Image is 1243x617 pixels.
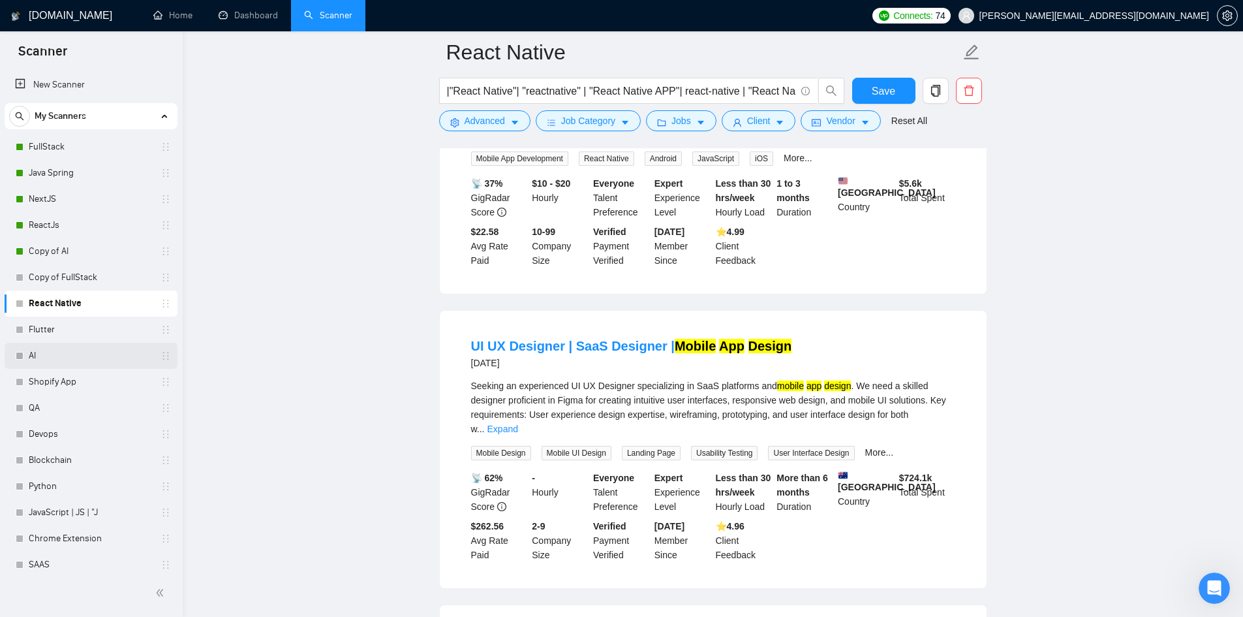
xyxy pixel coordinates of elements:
span: Mobile UI Design [542,446,611,460]
span: idcard [812,118,821,127]
span: caret-down [696,118,705,127]
a: FullStack [29,134,153,160]
div: Payment Verified [591,225,652,268]
a: Java Spring [29,160,153,186]
span: search [10,112,29,121]
span: search [819,85,844,97]
span: caret-down [861,118,870,127]
img: 🇺🇸 [838,176,848,185]
mark: App [719,339,744,353]
span: info-circle [801,87,810,95]
span: holder [161,168,171,178]
span: delete [957,85,981,97]
mark: mobile [777,381,804,391]
div: Talent Preference [591,471,652,514]
span: Jobs [671,114,691,128]
div: GigRadar Score [468,471,530,514]
span: Mobile Design [471,446,531,460]
span: holder [161,429,171,439]
button: Save [852,78,915,104]
button: folderJobscaret-down [646,110,716,131]
span: holder [161,507,171,518]
div: Duration [774,471,835,514]
div: Country [835,176,897,219]
span: holder [161,377,171,387]
b: [GEOGRAPHIC_DATA] [838,176,936,198]
img: 🇦🇺 [838,471,848,480]
span: JavaScript [692,151,739,166]
a: Copy of AI [29,238,153,264]
li: New Scanner [5,72,177,98]
span: double-left [155,586,168,599]
b: 10-99 [532,227,555,237]
span: holder [161,324,171,335]
span: caret-down [621,118,630,127]
mark: design [824,381,851,391]
span: Mobile App Development [471,151,568,166]
a: Expand [487,424,518,434]
span: User Interface Design [768,446,854,460]
span: user [733,118,742,127]
div: Member Since [652,519,713,562]
img: logo [11,6,20,27]
span: info-circle [497,208,506,217]
b: Everyone [593,178,634,189]
span: caret-down [510,118,519,127]
span: holder [161,481,171,492]
div: Hourly Load [713,471,775,514]
div: Seeking an experienced UI UX Designer specializing in SaaS platforms and . We need a skilled desi... [471,379,955,436]
a: SAAS [29,552,153,578]
span: Android [645,151,682,166]
a: NextJS [29,186,153,212]
span: holder [161,194,171,204]
input: Search Freelance Jobs... [447,83,795,99]
span: copy [923,85,948,97]
div: Member Since [652,225,713,268]
span: Connects: [893,8,932,23]
a: Blockchain [29,447,153,473]
b: $10 - $20 [532,178,570,189]
div: Avg Rate Paid [468,225,530,268]
span: edit [963,44,980,61]
a: Devops [29,421,153,447]
span: holder [161,220,171,230]
b: ⭐️ 4.99 [716,227,744,237]
b: Everyone [593,473,634,483]
span: holder [161,351,171,361]
b: More than 6 months [776,473,828,498]
span: ... [477,424,485,434]
button: search [9,106,30,127]
a: ReactJs [29,212,153,238]
span: Job Category [561,114,615,128]
div: GigRadar Score [468,176,530,219]
span: caret-down [775,118,784,127]
span: React Native [579,151,634,166]
div: [DATE] [471,355,792,371]
iframe: Intercom live chat [1199,573,1230,604]
b: Verified [593,227,626,237]
div: Experience Level [652,176,713,219]
b: Verified [593,521,626,531]
a: QA [29,395,153,421]
span: holder [161,272,171,283]
b: 2-9 [532,521,545,531]
div: Client Feedback [713,519,775,562]
span: Usability Testing [691,446,758,460]
span: info-circle [497,502,506,511]
a: Python [29,473,153,499]
div: Hourly [529,176,591,219]
b: [GEOGRAPHIC_DATA] [838,471,936,492]
b: Expert [654,178,683,189]
button: userClientcaret-down [722,110,796,131]
span: holder [161,533,171,544]
mark: Design [748,339,792,353]
div: Total Spent [897,176,958,219]
span: Vendor [826,114,855,128]
button: barsJob Categorycaret-down [536,110,641,131]
a: Copy of FullStack [29,264,153,291]
mark: app [806,381,821,391]
a: setting [1217,10,1238,21]
a: Flutter [29,317,153,343]
a: homeHome [153,10,192,21]
b: Less than 30 hrs/week [716,473,771,498]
